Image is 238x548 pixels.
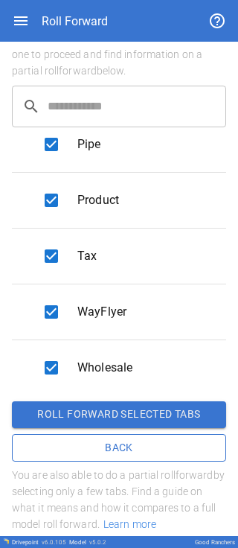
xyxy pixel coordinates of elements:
span: WayFlyer [77,303,202,321]
div: Model [69,539,106,546]
div: WayFlyer [24,290,214,334]
div: Product [24,179,214,222]
div: Pipe [24,123,214,166]
span: Tax [77,247,202,265]
button: Back [12,434,226,462]
span: Learn more [100,518,156,530]
button: Roll forward selected tabs [12,401,226,428]
span: Pipe [77,136,202,153]
div: Drivepoint [12,539,66,546]
div: Tax [24,235,214,278]
div: Good Ranchers [195,539,235,546]
span: v 6.0.105 [42,539,66,546]
span: Product [77,191,202,209]
span: search [22,98,48,115]
img: Drivepoint [3,538,9,544]
div: Roll Forward [42,14,108,28]
div: Wholesale [24,346,214,389]
span: v 5.0.2 [89,539,106,546]
h6: You are also able to do a partial roll forward by selecting only a few tabs. Find a guide on what... [12,468,226,533]
span: Wholesale [77,359,202,377]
